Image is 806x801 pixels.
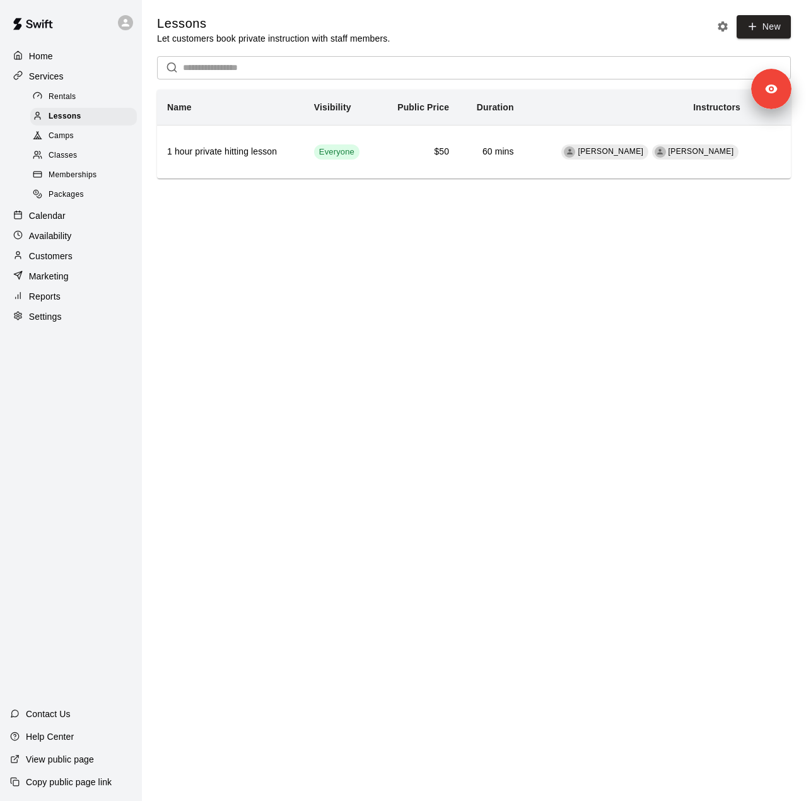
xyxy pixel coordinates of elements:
h5: Lessons [157,15,390,32]
p: Reports [29,290,61,303]
a: Packages [30,185,142,205]
div: Memberships [30,167,137,184]
a: Camps [30,127,142,146]
span: Memberships [49,169,96,182]
span: Classes [49,149,77,162]
span: [PERSON_NAME] [578,147,643,156]
span: Everyone [314,146,359,158]
a: New [737,15,791,38]
div: Steve Young [655,146,666,158]
a: Services [10,67,132,86]
a: Rentals [30,87,142,107]
a: Classes [30,146,142,166]
div: Camps [30,127,137,145]
p: Copy public page link [26,776,112,788]
div: Lessons [30,108,137,126]
h6: 1 hour private hitting lesson [167,145,294,159]
h6: 60 mins [469,145,514,159]
a: Home [10,47,132,66]
h6: $50 [388,145,449,159]
b: Duration [477,102,514,112]
b: Visibility [314,102,351,112]
span: [PERSON_NAME] [669,147,734,156]
a: Availability [10,226,132,245]
p: Help Center [26,730,74,743]
div: This service is visible to all of your customers [314,144,359,160]
a: Memberships [30,166,142,185]
a: Settings [10,307,132,326]
span: Rentals [49,91,76,103]
a: Customers [10,247,132,266]
div: Packages [30,186,137,204]
p: Calendar [29,209,66,222]
p: View public page [26,753,94,766]
a: Marketing [10,267,132,286]
p: Home [29,50,53,62]
div: Classes [30,147,137,165]
div: Rentals [30,88,137,106]
b: Public Price [397,102,449,112]
p: Customers [29,250,73,262]
a: Calendar [10,206,132,225]
a: Lessons [30,107,142,126]
button: Lesson settings [713,17,732,36]
p: Contact Us [26,708,71,720]
span: Camps [49,130,74,143]
p: Settings [29,310,62,323]
table: simple table [157,90,791,178]
p: Services [29,70,64,83]
span: Lessons [49,110,81,123]
p: Availability [29,230,72,242]
a: Reports [10,287,132,306]
p: Marketing [29,270,69,283]
div: Brad Smock [564,146,575,158]
span: Packages [49,189,84,201]
b: Name [167,102,192,112]
p: Let customers book private instruction with staff members. [157,32,390,45]
b: Instructors [693,102,740,112]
